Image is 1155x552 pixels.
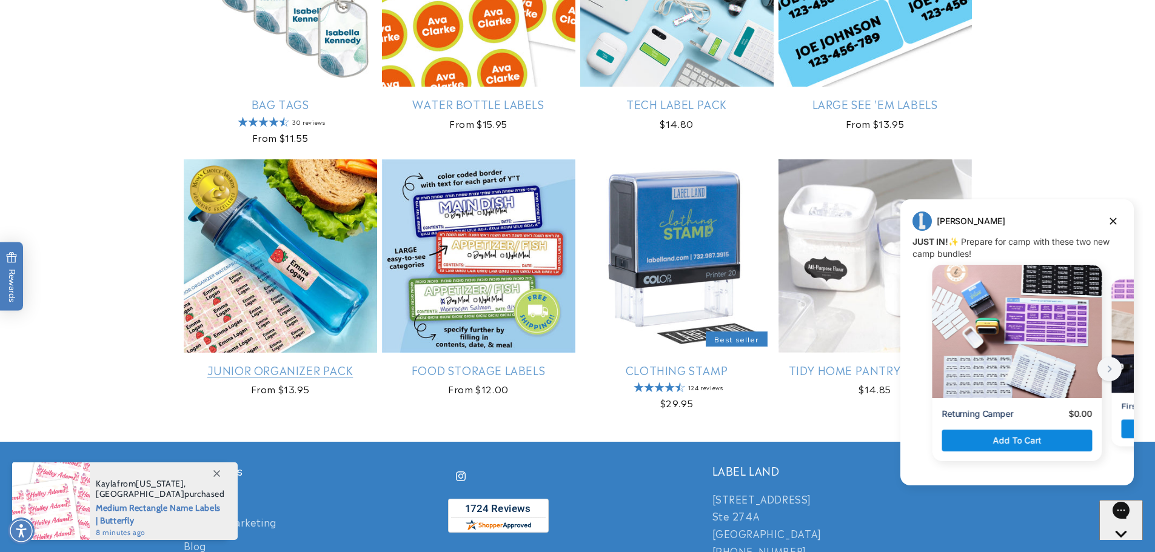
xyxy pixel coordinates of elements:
a: Junior Organizer Pack [184,363,377,377]
span: Rewards [6,251,18,302]
a: Tech Label Pack [580,97,774,111]
span: 8 minutes ago [96,527,225,538]
button: next button [206,159,230,184]
span: [US_STATE] [136,478,184,489]
iframe: Gorgias live chat campaigns [891,198,1143,504]
a: Clothing Stamp [580,363,774,377]
span: Medium Rectangle Name Labels | Butterfly [96,499,225,527]
a: Food Storage Labels [382,363,575,377]
iframe: Gorgias live chat messenger [1099,500,1143,540]
span: from , purchased [96,479,225,499]
a: Water Bottle Labels [382,97,575,111]
h2: Quick links [184,464,443,477]
a: shopperapproved.com [448,499,549,537]
h2: LABEL LAND [712,464,972,477]
div: Accessibility Menu [8,517,35,544]
span: [GEOGRAPHIC_DATA] [96,488,184,499]
a: Tidy Home Pantry Label Set [778,363,972,377]
p: First Time Camper [230,204,304,214]
a: Bag Tags [184,97,377,111]
a: Large See 'em Labels [778,97,972,111]
span: Kayla [96,478,117,489]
